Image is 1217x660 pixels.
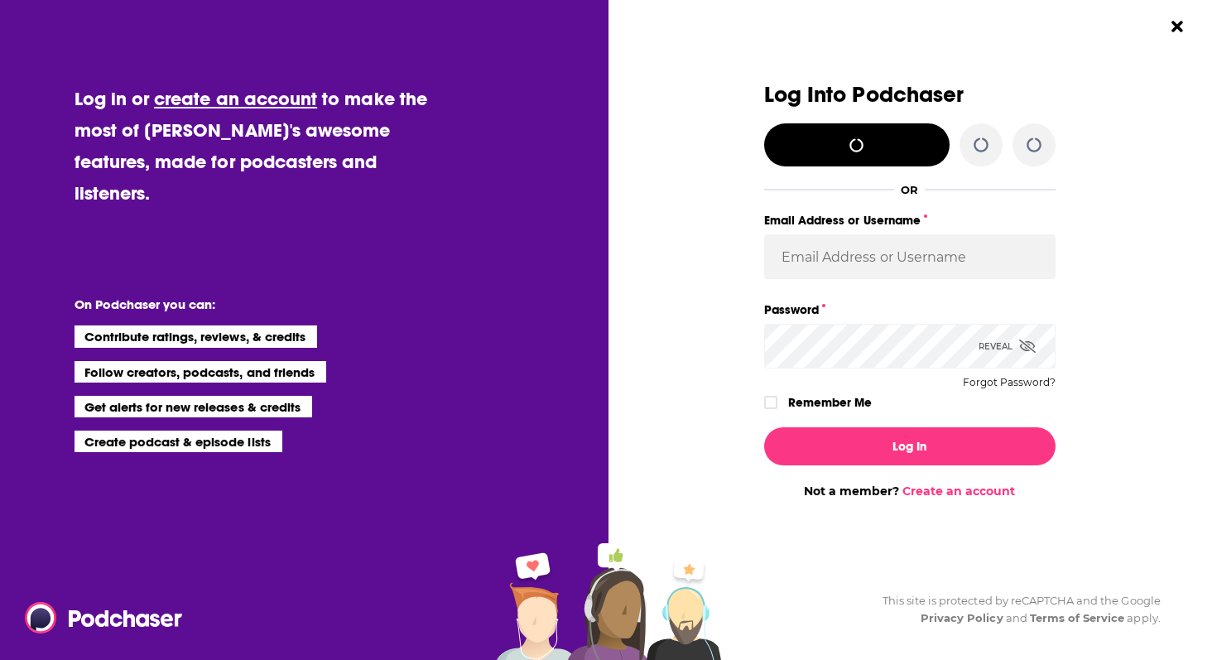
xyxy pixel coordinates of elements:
[7,200,1210,215] div: Search for Source
[7,156,1210,171] div: Download
[979,324,1036,369] div: Reveal
[25,602,171,634] a: Podchaser - Follow, Share and Rate Podcasts
[764,210,1056,231] label: Email Address or Username
[7,397,1210,412] div: Move to ...
[764,484,1056,499] div: Not a member?
[921,611,1003,624] a: Privacy Policy
[901,183,918,196] div: OR
[7,352,1210,367] div: This outline has no content. Would you like to delete it?
[75,325,318,347] li: Contribute ratings, reviews, & credits
[75,296,406,312] li: On Podchaser you can:
[7,185,1210,200] div: Add Outline Template
[154,87,317,110] a: create an account
[7,230,1210,245] div: Magazine
[7,337,1210,352] div: ???
[7,275,1210,290] div: Visual Art
[7,501,1210,516] div: WEBSITE
[7,456,1210,471] div: New source
[7,322,1210,337] div: CANCEL
[1162,11,1193,42] button: Close Button
[7,382,1210,397] div: DELETE
[7,290,1210,305] div: TODO: put dlg title
[7,51,1210,66] div: Delete
[7,126,1210,141] div: Delete
[902,484,1015,499] a: Create an account
[7,531,1210,546] div: MORE
[7,215,1210,230] div: Journal
[75,396,312,417] li: Get alerts for new releases & credits
[7,260,1210,275] div: Television/Radio
[788,392,872,413] label: Remember Me
[7,81,1210,96] div: Sign out
[7,441,1210,456] div: MOVE
[764,427,1056,465] button: Log In
[7,22,1210,36] div: Sort New > Old
[869,592,1161,627] div: This site is protected by reCAPTCHA and the Google and apply.
[75,431,282,452] li: Create podcast & episode lists
[7,412,1210,426] div: Home
[1030,611,1125,624] a: Terms of Service
[7,96,1210,111] div: Rename
[7,7,1210,22] div: Sort A > Z
[7,471,1210,486] div: SAVE
[7,171,1210,185] div: Print
[7,66,1210,81] div: Options
[7,367,1210,382] div: SAVE AND GO HOME
[7,546,153,563] input: Search sources
[963,377,1056,388] button: Forgot Password?
[7,516,1210,531] div: JOURNAL
[7,141,1210,156] div: Rename Outline
[764,83,1056,107] h3: Log Into Podchaser
[7,245,1210,260] div: Newspaper
[7,426,1210,441] div: CANCEL
[764,234,1056,279] input: Email Address or Username
[7,486,1210,501] div: BOOK
[75,361,327,383] li: Follow creators, podcasts, and friends
[7,36,1210,51] div: Move To ...
[7,111,1210,126] div: Move To ...
[764,299,1056,320] label: Password
[25,602,184,634] img: Podchaser - Follow, Share and Rate Podcasts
